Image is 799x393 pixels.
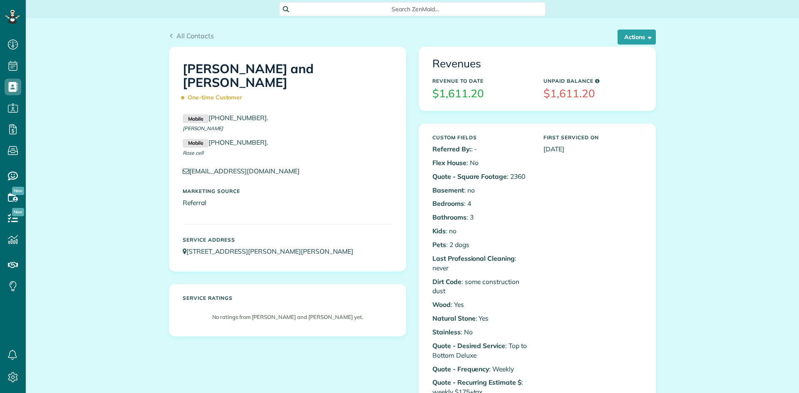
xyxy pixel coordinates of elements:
p: No ratings from [PERSON_NAME] and [PERSON_NAME] yet. [187,313,388,321]
a: [EMAIL_ADDRESS][DOMAIN_NAME] [183,167,308,175]
h5: Marketing Source [183,188,392,194]
h5: Service ratings [183,295,392,301]
p: : No [432,327,531,337]
p: : Yes [432,314,531,323]
h5: Custom Fields [432,135,531,140]
p: : Top to Bottom Deluxe [432,341,531,360]
b: Quote - Square Footage [432,172,507,180]
h5: Revenue to Date [432,78,531,84]
h5: Unpaid Balance [543,78,642,84]
p: . [183,113,392,123]
b: Kids [432,227,446,235]
h5: First Serviced On [543,135,642,140]
b: Last Professional Cleaning [432,254,515,262]
a: Mobile[PHONE_NUMBER] [183,114,267,122]
p: : no [432,185,531,195]
a: Mobile[PHONE_NUMBER] [183,138,267,146]
small: Mobile [183,114,208,124]
p: Referral [183,198,392,208]
p: : 3 [432,213,531,222]
p: : 4 [432,199,531,208]
span: New [12,208,24,216]
p: : - [432,144,531,154]
span: [PERSON_NAME] [183,125,223,131]
small: Mobile [183,139,208,148]
h5: Service Address [183,237,392,242]
b: Wood [432,300,451,309]
b: Natural Stone [432,314,476,322]
a: All Contacts [169,31,214,41]
p: : no [432,226,531,236]
b: Referred By: [432,145,471,153]
p: . [183,138,392,148]
span: All Contacts [176,32,214,40]
h3: $1,611.20 [543,88,642,100]
b: Quote - Desired Service [432,341,505,350]
h1: [PERSON_NAME] and [PERSON_NAME] [183,62,392,105]
p: : 2360 [432,172,531,181]
p: [DATE] [543,144,642,154]
b: Bedrooms [432,199,464,208]
b: Basement [432,186,464,194]
p: : some construction dust [432,277,531,296]
button: Actions [618,30,656,44]
p: : Yes [432,300,531,309]
b: Quote - Frequency [432,365,489,373]
a: [STREET_ADDRESS][PERSON_NAME][PERSON_NAME] [183,247,361,255]
p: : No [432,158,531,168]
h3: Revenues [432,58,642,70]
b: Stainless [432,328,461,336]
span: New [12,187,24,195]
span: Rose cell [183,150,203,156]
p: : 2 dogs [432,240,531,250]
b: Bathrooms [432,213,466,221]
p: : never [432,254,531,273]
b: Flex House [432,158,466,167]
b: Dirt Code [432,277,462,286]
b: Pets [432,240,446,249]
h3: $1,611.20 [432,88,531,100]
span: One-time Customer [183,90,246,105]
b: Quote - Recurring Estimate $ [432,378,521,386]
p: : Weekly [432,364,531,374]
